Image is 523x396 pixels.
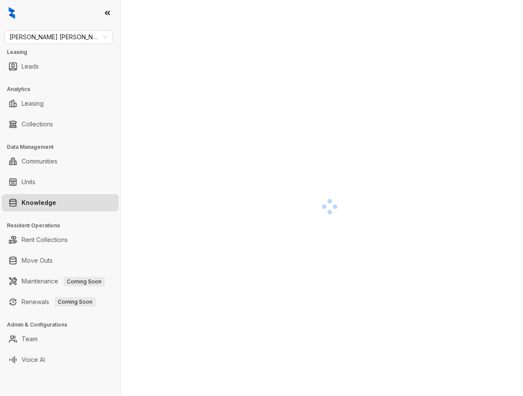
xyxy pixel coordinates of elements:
[2,293,119,311] li: Renewals
[22,95,44,112] a: Leasing
[54,297,96,307] span: Coming Soon
[22,293,96,311] a: RenewalsComing Soon
[22,231,68,248] a: Rent Collections
[2,116,119,133] li: Collections
[2,194,119,211] li: Knowledge
[63,277,105,286] span: Coming Soon
[2,153,119,170] li: Communities
[7,85,120,93] h3: Analytics
[22,153,57,170] a: Communities
[9,31,107,44] span: Gates Hudson
[2,351,119,368] li: Voice AI
[7,222,120,229] h3: Resident Operations
[2,95,119,112] li: Leasing
[2,273,119,290] li: Maintenance
[7,143,120,151] h3: Data Management
[7,321,120,329] h3: Admin & Configurations
[9,7,15,19] img: logo
[22,58,39,75] a: Leads
[22,116,53,133] a: Collections
[2,231,119,248] li: Rent Collections
[2,173,119,191] li: Units
[22,194,56,211] a: Knowledge
[2,252,119,269] li: Move Outs
[22,330,38,348] a: Team
[2,330,119,348] li: Team
[22,351,45,368] a: Voice AI
[7,48,120,56] h3: Leasing
[22,252,53,269] a: Move Outs
[22,173,35,191] a: Units
[2,58,119,75] li: Leads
